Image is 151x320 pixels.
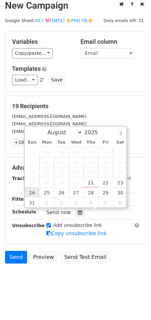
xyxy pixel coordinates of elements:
[113,177,128,187] span: August 23, 2025
[29,251,58,264] a: Preview
[53,222,102,229] label: Add unsubscribe link
[98,177,113,187] span: August 22, 2025
[12,48,53,58] a: Copy/paste...
[113,140,128,145] span: Sat
[12,129,87,134] small: [EMAIL_ADDRESS][DOMAIN_NAME]
[98,140,113,145] span: Fri
[69,177,84,187] span: August 20, 2025
[12,176,34,181] strong: Tracking
[84,140,98,145] span: Thu
[39,187,54,197] span: August 25, 2025
[25,197,39,207] span: August 31, 2025
[69,140,84,145] span: Wed
[84,197,98,207] span: September 4, 2025
[118,288,151,320] iframe: Chat Widget
[69,147,84,157] span: July 30, 2025
[83,129,107,136] input: Year
[12,75,38,85] a: Load...
[54,167,69,177] span: August 12, 2025
[69,187,84,197] span: August 27, 2025
[101,17,146,24] span: Daily emails left: 31
[48,75,65,85] button: Save
[54,157,69,167] span: August 5, 2025
[84,157,98,167] span: August 7, 2025
[84,167,98,177] span: August 14, 2025
[81,38,139,45] h5: Email column
[98,167,113,177] span: August 15, 2025
[113,187,128,197] span: August 30, 2025
[25,187,39,197] span: August 24, 2025
[84,147,98,157] span: July 31, 2025
[12,196,29,202] strong: Filters
[69,157,84,167] span: August 6, 2025
[60,251,111,264] a: Send Test Email
[101,18,146,23] a: Daily emails left: 31
[39,197,54,207] span: September 1, 2025
[69,197,84,207] span: September 3, 2025
[105,175,131,182] label: UTM Codes
[54,177,69,187] span: August 19, 2025
[12,209,36,214] strong: Schedule
[54,197,69,207] span: September 2, 2025
[98,197,113,207] span: September 5, 2025
[25,167,39,177] span: August 10, 2025
[39,177,54,187] span: August 18, 2025
[12,164,139,171] h5: Advanced
[12,121,87,126] small: [EMAIL_ADDRESS][DOMAIN_NAME]
[25,147,39,157] span: July 27, 2025
[84,177,98,187] span: August 21, 2025
[39,140,54,145] span: Mon
[12,114,87,119] small: [EMAIL_ADDRESS][DOMAIN_NAME]
[39,167,54,177] span: August 11, 2025
[54,140,69,145] span: Tue
[54,187,69,197] span: August 26, 2025
[5,18,93,23] small: Google Sheet:
[54,147,69,157] span: July 29, 2025
[113,157,128,167] span: August 9, 2025
[98,157,113,167] span: August 8, 2025
[5,251,27,264] a: Send
[35,18,93,23] a: 41 | 🩷[DATE] ☀️PHD Tik☀️
[12,65,41,72] a: Templates
[12,223,45,228] strong: Unsubscribe
[113,147,128,157] span: August 2, 2025
[12,138,40,147] a: +16 more
[39,147,54,157] span: July 28, 2025
[12,38,70,45] h5: Variables
[39,157,54,167] span: August 4, 2025
[25,140,39,145] span: Sun
[46,230,107,236] a: Copy unsubscribe link
[25,177,39,187] span: August 17, 2025
[113,167,128,177] span: August 16, 2025
[69,167,84,177] span: August 13, 2025
[113,197,128,207] span: September 6, 2025
[98,147,113,157] span: August 1, 2025
[12,103,139,110] h5: 19 Recipients
[46,209,71,215] span: Send now
[25,157,39,167] span: August 3, 2025
[84,187,98,197] span: August 28, 2025
[98,187,113,197] span: August 29, 2025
